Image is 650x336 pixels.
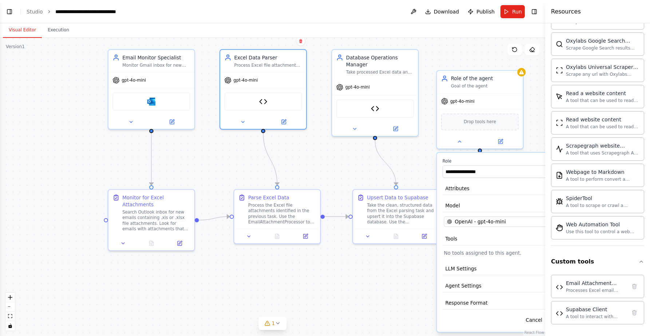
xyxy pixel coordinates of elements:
[450,98,475,104] span: gpt-4o-mini
[556,145,563,153] img: ScrapegraphScrapeTool
[434,8,459,15] span: Download
[42,23,75,38] button: Execution
[566,45,639,51] div: Scrape Google Search results with Oxylabs Google Search Scraper
[122,78,146,83] span: gpt-4o-mini
[443,262,570,276] button: LLM Settings
[566,37,639,44] div: Oxylabs Google Search Scraper tool
[566,63,639,71] div: Oxylabs Universal Scraper tool
[136,239,166,247] button: No output available
[443,158,570,164] label: Role
[234,189,321,244] div: Parse Excel DataProcess the Excel file attachments identified in the previous task. Use the Email...
[345,85,370,90] span: gpt-4o-mini
[566,124,639,130] div: A tool that can be used to read a website content.
[376,125,415,133] button: Open in side panel
[248,194,289,201] div: Parse Excel Data
[566,168,639,176] div: Webpage to Markdown
[3,23,42,38] button: Visual Editor
[566,142,639,149] div: Scrapegraph website scraper
[234,54,302,61] div: Excel Data Parser
[566,71,639,77] div: Scrape any url with Oxylabs Universal Scraper
[443,297,570,310] button: Response Format
[5,302,15,312] button: zoom out
[566,221,639,228] div: Web Automation Tool
[512,8,522,15] span: Run
[566,116,639,123] div: Read website content
[556,93,563,100] img: ScrapeElementFromWebsiteTool
[219,49,307,130] div: Excel Data ParserProcess Excel file attachments from emails, extract specific data columns, and t...
[524,331,544,335] a: React Flow attribution
[346,69,414,75] div: Take processed Excel data and upsert it into the Supabase database, ensuring data integrity and h...
[122,194,190,208] div: Monitor for Excel Attachments
[27,8,137,15] nav: breadcrumb
[259,97,267,106] img: Email Attachment Processor
[5,312,15,321] button: fit view
[445,185,469,192] span: Attributes
[445,282,481,289] span: Agent Settings
[5,321,15,331] button: toggle interactivity
[444,216,568,227] button: OpenAI - gpt-4o-mini
[551,251,644,272] button: Custom tools
[4,7,15,17] button: Show left sidebar
[122,62,190,68] div: Monitor Gmail inbox for new emails containing .xls or .xlsx file attachments and extract the atta...
[262,232,292,241] button: No output available
[566,203,639,208] div: A tool to scrape or crawl a website and return LLM-ready content.
[566,288,626,293] div: Processes Excel email attachments from base64 encoded content, extracts and cleans data, and retu...
[5,293,15,331] div: React Flow controls
[234,62,302,68] div: Process Excel file attachments from emails, extract specific data columns, and transform the data...
[367,194,428,201] div: Upsert Data to Supabase
[629,308,639,318] button: Delete tool
[556,67,563,74] img: OxylabsUniversalScraperTool
[566,150,639,156] div: A tool that uses Scrapegraph AI to intelligently scrape website content.
[5,293,15,302] button: zoom in
[122,210,190,232] div: Search Outlook inbox for new emails containing .xls or .xlsx file attachments. Look for emails wi...
[445,235,457,242] span: Tools
[443,199,570,212] button: Model
[551,7,581,16] h4: Resources
[445,202,460,209] span: Model
[367,202,435,224] div: Take the clean, structured data from the Excel parsing task and upsert it into the Supabase datab...
[167,239,191,247] button: Open in side panel
[443,182,570,195] button: Attributes
[556,198,563,205] img: SpiderTool
[436,70,524,149] div: Role of the agentGoal of the agentgpt-4o-miniDrop tools hereRoleAttributesModelOpenAI - gpt-4o-mi...
[108,49,195,130] div: Email Monitor SpecialistMonitor Gmail inbox for new emails containing .xls or .xlsx file attachme...
[556,224,563,231] img: StagehandTool
[27,9,43,15] a: Studio
[331,49,419,137] div: Database Operations ManagerTake processed Excel data and upsert it into the Supabase database, en...
[566,98,639,103] div: A tool that can be used to read a website content.
[465,5,498,18] button: Publish
[522,314,547,327] button: Cancel
[372,140,400,185] g: Edge from 72c623ff-0634-4324-99f5-1466d825d5e4 to e45fa0bc-a37a-41a9-b529-c697eda7d4df
[629,281,639,292] button: Delete tool
[556,40,563,48] img: OxylabsGoogleSearchScraperTool
[444,250,568,257] p: No tools assigned to this agent.
[556,119,563,126] img: ScrapeWebsiteTool
[148,133,155,185] g: Edge from d6101654-3433-4263-a680-f3067e4520ff to 7286b052-3278-4431-babd-655936eaa51c
[529,7,539,17] button: Hide right sidebar
[445,265,477,272] span: LLM Settings
[152,118,192,126] button: Open in side panel
[352,189,440,244] div: Upsert Data to SupabaseTake the clean, structured data from the Excel parsing task and upsert it ...
[272,320,275,327] span: 1
[371,104,379,113] img: Supabase Client
[199,213,230,224] g: Edge from 7286b052-3278-4431-babd-655936eaa51c to 0e2176d4-3005-49cc-8b19-69dd04f61f54
[443,233,570,246] button: Tools
[264,118,304,126] button: Open in side panel
[248,202,316,224] div: Process the Excel file attachments identified in the previous task. Use the EmailAttachmentProces...
[566,229,639,235] div: Use this tool to control a web browser and interact with websites using natural language. Capabil...
[455,218,506,225] span: OpenAI - gpt-4o-mini
[451,75,519,82] div: Role of the agent
[412,232,436,241] button: Open in side panel
[464,118,496,125] span: Drop tools here
[296,36,305,46] button: Delete node
[422,5,462,18] button: Download
[476,8,495,15] span: Publish
[556,172,563,179] img: SerplyWebpageToMarkdownTool
[500,5,525,18] button: Run
[566,176,639,182] div: A tool to perform convert a webpage to markdown to make it easier for LLMs to understand
[293,232,317,241] button: Open in side panel
[445,299,488,306] span: Response Format
[122,54,190,61] div: Email Monitor Specialist
[147,97,155,106] img: Microsoft Outlook
[260,133,281,185] g: Edge from 1ea1a5c2-fbb5-46f7-9cfa-090574b95693 to 0e2176d4-3005-49cc-8b19-69dd04f61f54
